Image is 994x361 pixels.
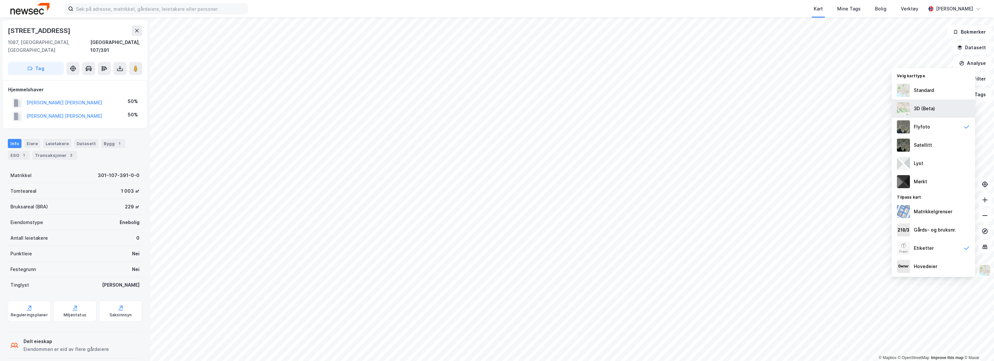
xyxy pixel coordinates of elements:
[897,157,910,170] img: luj3wr1y2y3+OchiMxRmMxRlscgabnMEmZ7DJGWxyBpucwSZnsMkZbHIGm5zBJmewyRlscgabnMEmZ7DJGWxyBpucwSZnsMkZ...
[10,3,50,14] img: newsec-logo.f6e21ccffca1b3a03d2d.png
[68,152,74,158] div: 3
[73,4,247,14] input: Søk på adresse, matrikkel, gårdeiere, leietakere eller personer
[897,102,910,115] img: Z
[954,57,991,70] button: Analyse
[8,139,22,148] div: Info
[10,218,43,226] div: Eiendomstype
[132,250,140,258] div: Nei
[892,191,975,203] div: Tilpass kart
[32,151,77,160] div: Transaksjoner
[132,265,140,273] div: Nei
[897,175,910,188] img: nCdM7BzjoCAAAAAElFTkSuQmCC
[98,172,140,179] div: 301-107-391-0-0
[979,264,991,277] img: Z
[121,187,140,195] div: 1 003 ㎡
[814,5,823,13] div: Kart
[914,208,952,216] div: Matrikkelgrenser
[128,111,138,119] div: 50%
[914,86,934,94] div: Standard
[8,62,64,75] button: Tag
[24,139,40,148] div: Eiere
[128,98,138,105] div: 50%
[90,38,142,54] div: [GEOGRAPHIC_DATA], 107/391
[8,86,142,94] div: Hjemmelshaver
[947,25,991,38] button: Bokmerker
[10,250,32,258] div: Punktleie
[952,41,991,54] button: Datasett
[120,218,140,226] div: Enebolig
[21,152,27,158] div: 1
[101,139,125,148] div: Bygg
[914,159,923,167] div: Lyst
[125,203,140,211] div: 229 ㎡
[961,330,994,361] iframe: Chat Widget
[897,223,910,236] img: cadastreKeys.547ab17ec502f5a4ef2b.jpeg
[897,139,910,152] img: 9k=
[11,312,48,318] div: Reguleringsplaner
[914,178,927,186] div: Mørkt
[897,120,910,133] img: Z
[875,5,886,13] div: Bolig
[892,69,975,81] div: Velg karttype
[931,355,963,360] a: Improve this map
[961,330,994,361] div: Kontrollprogram for chat
[102,281,140,289] div: [PERSON_NAME]
[116,140,123,147] div: 1
[914,226,956,234] div: Gårds- og bruksnr.
[897,205,910,218] img: cadastreBorders.cfe08de4b5ddd52a10de.jpeg
[10,187,37,195] div: Tomteareal
[914,105,935,113] div: 3D (Beta)
[897,260,910,273] img: majorOwner.b5e170eddb5c04bfeeff.jpeg
[74,139,98,148] div: Datasett
[8,151,30,160] div: ESG
[936,5,973,13] div: [PERSON_NAME]
[8,25,72,36] div: [STREET_ADDRESS]
[23,345,109,353] div: Eiendommen er eid av flere gårdeiere
[901,5,918,13] div: Verktøy
[10,172,32,179] div: Matrikkel
[110,312,132,318] div: Saksinnsyn
[136,234,140,242] div: 0
[960,72,991,85] button: Filter
[43,139,71,148] div: Leietakere
[23,338,109,345] div: Delt eieskap
[64,312,86,318] div: Miljøstatus
[8,38,90,54] div: 1087, [GEOGRAPHIC_DATA], [GEOGRAPHIC_DATA]
[914,141,932,149] div: Satellitt
[914,263,937,270] div: Hovedeier
[897,242,910,255] img: Z
[961,88,991,101] button: Tags
[10,265,36,273] div: Festegrunn
[10,203,48,211] div: Bruksareal (BRA)
[898,355,929,360] a: OpenStreetMap
[879,355,897,360] a: Mapbox
[914,244,934,252] div: Etiketter
[914,123,930,131] div: Flyfoto
[10,234,48,242] div: Antall leietakere
[837,5,861,13] div: Mine Tags
[10,281,29,289] div: Tinglyst
[897,84,910,97] img: Z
